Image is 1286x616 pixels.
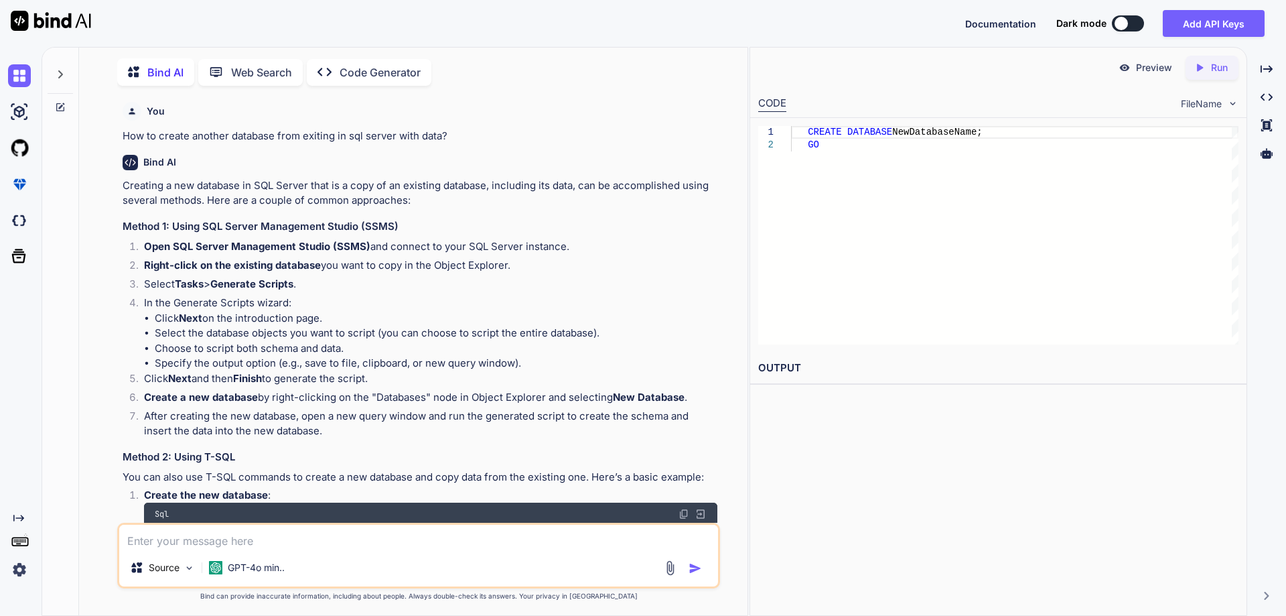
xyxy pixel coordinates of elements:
[123,219,717,235] h3: Method 1: Using SQL Server Management Studio (SSMS)
[1181,97,1222,111] span: FileName
[144,259,321,271] strong: Right-click on the existing database
[892,127,982,137] span: NewDatabaseName;
[965,17,1036,31] button: Documentation
[233,372,262,385] strong: Finish
[175,278,204,290] strong: Tasks
[117,591,720,601] p: Bind can provide inaccurate information, including about people. Always double-check its answers....
[147,105,165,118] h6: You
[689,562,702,575] img: icon
[133,258,717,277] li: you want to copy in the Object Explorer.
[1163,10,1265,37] button: Add API Keys
[1211,61,1228,74] p: Run
[1119,62,1131,74] img: preview
[662,560,678,576] img: attachment
[133,390,717,409] li: by right-clicking on the "Databases" node in Object Explorer and selecting .
[613,391,685,404] strong: New Database
[133,409,717,439] li: After creating the new database, open a new query window and run the generated script to create t...
[149,561,180,574] p: Source
[1136,61,1172,74] p: Preview
[123,178,717,208] p: Creating a new database in SQL Server that is a copy of an existing database, including its data,...
[179,312,202,324] strong: Next
[184,562,195,574] img: Pick Models
[144,489,268,501] strong: Create the new database
[808,139,819,150] span: GO
[133,277,717,296] li: Select > .
[8,173,31,196] img: premium
[210,278,293,290] strong: Generate Scripts
[228,561,285,574] p: GPT-4o min..
[155,326,717,341] li: Select the database objects you want to script (you can choose to script the entire database).
[133,371,717,390] li: Click and then to generate the script.
[808,127,841,137] span: CREATE
[695,508,707,520] img: Open in Browser
[144,488,717,503] p: :
[8,101,31,123] img: ai-studio
[340,64,421,80] p: Code Generator
[168,372,192,385] strong: Next
[8,558,31,581] img: settings
[678,509,689,519] img: copy
[847,127,892,137] span: DATABASE
[143,156,176,169] h6: Bind AI
[144,240,370,253] strong: Open SQL Server Management Studio (SSMS)
[1056,17,1106,30] span: Dark mode
[1227,98,1238,109] img: chevron down
[123,129,717,144] p: How to create another database from exiting in sql server with data?
[155,356,717,371] li: Specify the output option (e.g., save to file, clipboard, or new query window).
[209,561,222,574] img: GPT-4o mini
[133,239,717,258] li: and connect to your SQL Server instance.
[144,391,258,404] strong: Create a new database
[750,353,1246,384] h2: OUTPUT
[155,509,169,519] span: Sql
[8,137,31,160] img: githubLight
[758,139,774,151] div: 2
[11,11,91,31] img: Bind AI
[155,311,717,326] li: Click on the introduction page.
[231,64,292,80] p: Web Search
[123,450,717,465] h3: Method 2: Using T-SQL
[8,209,31,232] img: darkCloudIdeIcon
[8,64,31,87] img: chat
[758,96,786,112] div: CODE
[758,126,774,139] div: 1
[147,64,184,80] p: Bind AI
[155,341,717,357] li: Choose to script both schema and data.
[965,18,1036,29] span: Documentation
[123,470,717,485] p: You can also use T-SQL commands to create a new database and copy data from the existing one. Her...
[133,296,717,371] li: In the Generate Scripts wizard:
